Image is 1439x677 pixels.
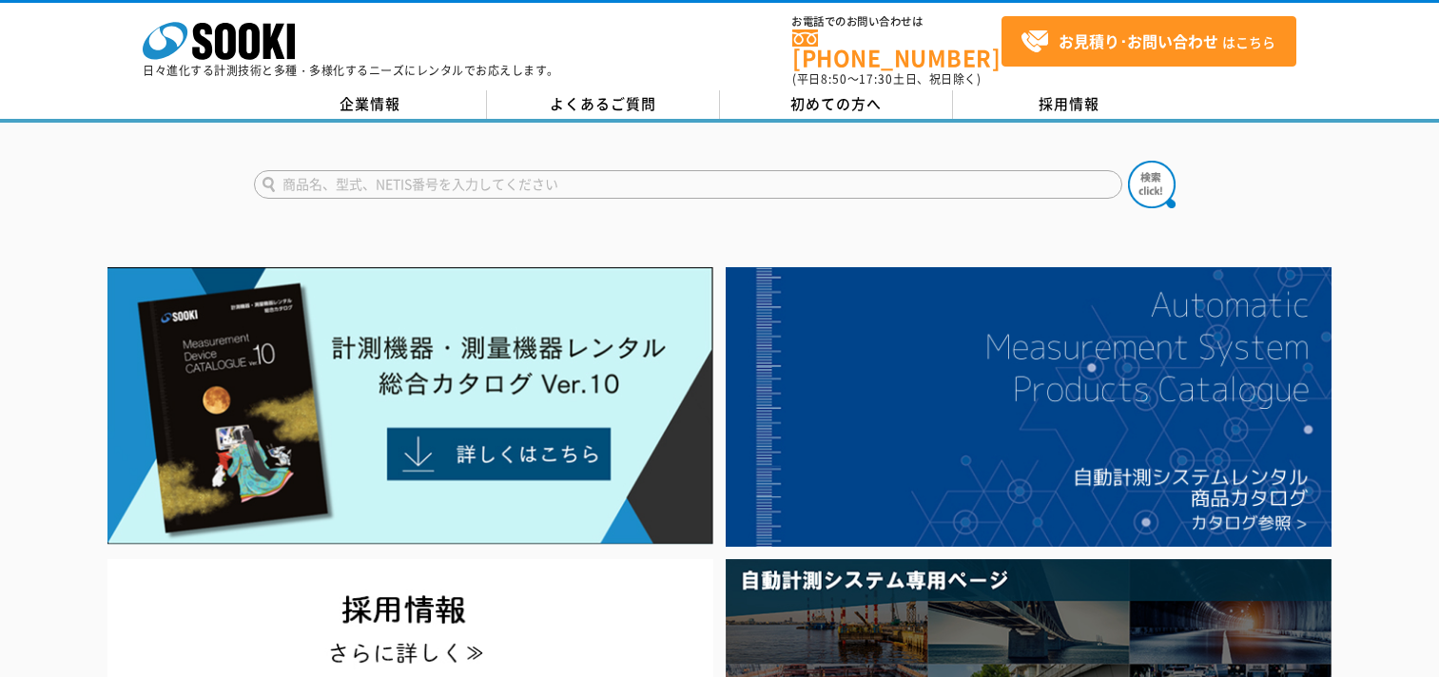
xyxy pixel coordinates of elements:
strong: お見積り･お問い合わせ [1059,29,1218,52]
span: 8:50 [821,70,847,87]
span: (平日 ～ 土日、祝日除く) [792,70,981,87]
a: [PHONE_NUMBER] [792,29,1001,68]
p: 日々進化する計測技術と多種・多様化するニーズにレンタルでお応えします。 [143,65,559,76]
a: よくあるご質問 [487,90,720,119]
img: 自動計測システムカタログ [726,267,1332,547]
span: お電話でのお問い合わせは [792,16,1001,28]
a: 企業情報 [254,90,487,119]
a: お見積り･お問い合わせはこちら [1001,16,1296,67]
span: 17:30 [859,70,893,87]
a: 採用情報 [953,90,1186,119]
img: Catalog Ver10 [107,267,713,545]
span: 初めての方へ [790,93,882,114]
a: 初めての方へ [720,90,953,119]
input: 商品名、型式、NETIS番号を入力してください [254,170,1122,199]
span: はこちら [1021,28,1275,56]
img: btn_search.png [1128,161,1176,208]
